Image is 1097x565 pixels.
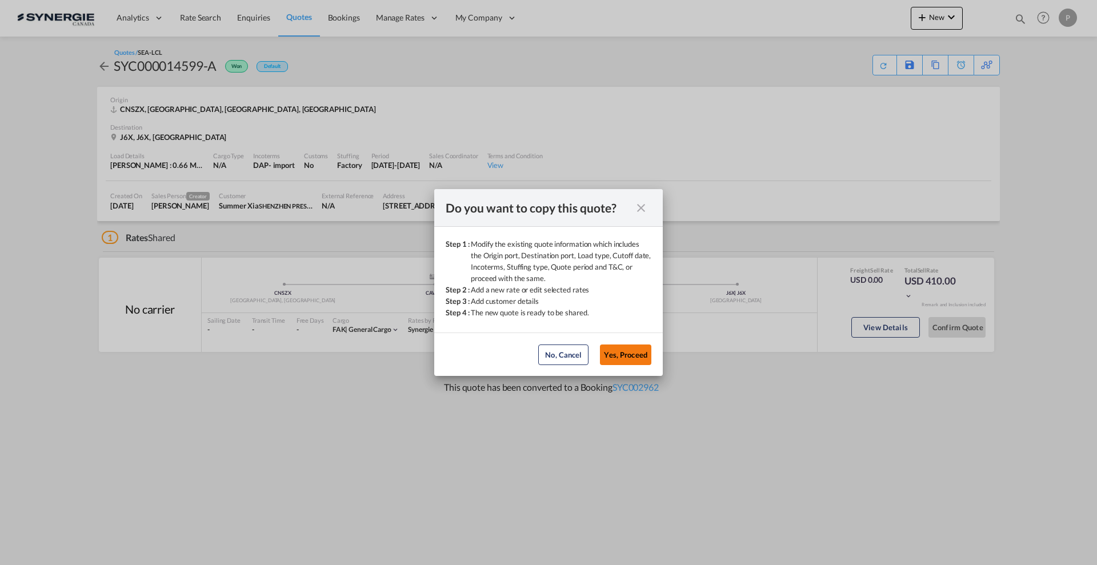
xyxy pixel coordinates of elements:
md-dialog: Step 1 : ... [434,189,663,376]
button: No, Cancel [538,344,588,365]
div: Step 3 : [446,295,471,307]
button: Yes, Proceed [600,344,651,365]
div: The new quote is ready to be shared. [471,307,588,318]
div: Modify the existing quote information which includes the Origin port, Destination port, Load type... [471,238,651,284]
div: Add a new rate or edit selected rates [471,284,589,295]
md-icon: icon-close fg-AAA8AD cursor [634,201,648,215]
div: Do you want to copy this quote? [446,201,631,215]
div: Step 4 : [446,307,471,318]
div: Step 1 : [446,238,471,284]
div: Step 2 : [446,284,471,295]
div: Add customer details [471,295,539,307]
